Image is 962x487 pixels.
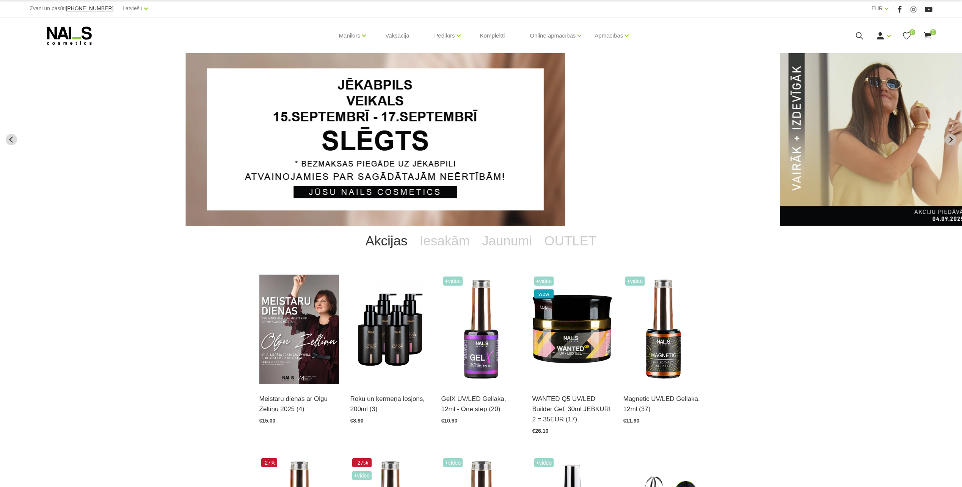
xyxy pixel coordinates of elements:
span: +Video [625,276,645,286]
a: [PHONE_NUMBER] [66,6,113,11]
a: Meistaru dienas ar Olgu Zeltiņu 2025 (4) [259,394,339,414]
span: +Video [443,276,463,286]
img: Trīs vienā - bāze, tonis, tops (trausliem nagiem vēlams papildus lietot bāzi). Ilgnoturīga un int... [441,275,521,384]
a: Akcijas [359,226,414,256]
span: €11.90 [623,418,640,424]
span: [PHONE_NUMBER] [66,5,113,11]
span: 0 [909,29,915,35]
a: Iesakām [414,226,476,256]
span: top [534,302,554,311]
a: EUR [871,4,883,13]
span: +Video [534,458,554,467]
a: Apmācības [595,20,623,51]
span: +Video [443,458,463,467]
a: Manikīrs [339,20,361,51]
img: Ilgnoturīga gellaka, kas sastāv no metāla mikrodaļiņām, kuras īpaša magnēta ietekmē var pārvērst ... [623,275,703,384]
span: +Video [352,471,372,480]
a: Latviešu [122,4,142,13]
button: Next slide [945,134,956,145]
a: OUTLET [538,226,603,256]
span: €15.00 [259,418,276,424]
span: €10.90 [441,418,458,424]
span: +Video [534,276,554,286]
span: | [117,4,119,13]
button: Go to last slide [6,134,17,145]
a: Pedikīrs [434,20,455,51]
li: 1 of 13 [185,53,763,226]
a: Komplekti [474,17,511,54]
span: | [892,4,894,13]
a: 0 [902,31,912,41]
a: WANTED Q5 UV/LED Builder Gel, 30ml JEBKURI 2 = 35EUR (17) [532,394,612,425]
span: -27% [261,458,278,467]
span: wow [534,289,554,298]
span: -27% [352,458,372,467]
img: BAROJOŠS roku un ķermeņa LOSJONSBALI COCONUT barojošs roku un ķermeņa losjons paredzēts jebkura t... [350,275,430,384]
span: 0 [930,29,936,35]
a: Magnetic UV/LED Gellaka, 12ml (37) [623,394,703,414]
a: Online apmācības [530,20,576,51]
a: Jaunumi [476,226,538,256]
a: 0 [923,31,932,41]
span: €8.90 [350,418,364,424]
div: Zvani un pasūti [30,4,113,13]
a: GelX UV/LED Gellaka, 12ml - One step (20) [441,394,521,414]
a: Vaksācija [379,17,415,54]
span: €26.10 [532,428,549,434]
a: Roku un ķermeņa losjons, 200ml (3) [350,394,430,414]
img: Gels WANTED NAILS cosmetics tehniķu komanda ir radījusi gelu, kas ilgi jau ir katra meistara mekl... [532,275,612,384]
img: ✨ Meistaru dienas ar Olgu Zeltiņu 2025 ✨🍂 RUDENS / Seminārs manikīra meistariem 🍂📍 Liepāja – 7. o... [259,275,339,384]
